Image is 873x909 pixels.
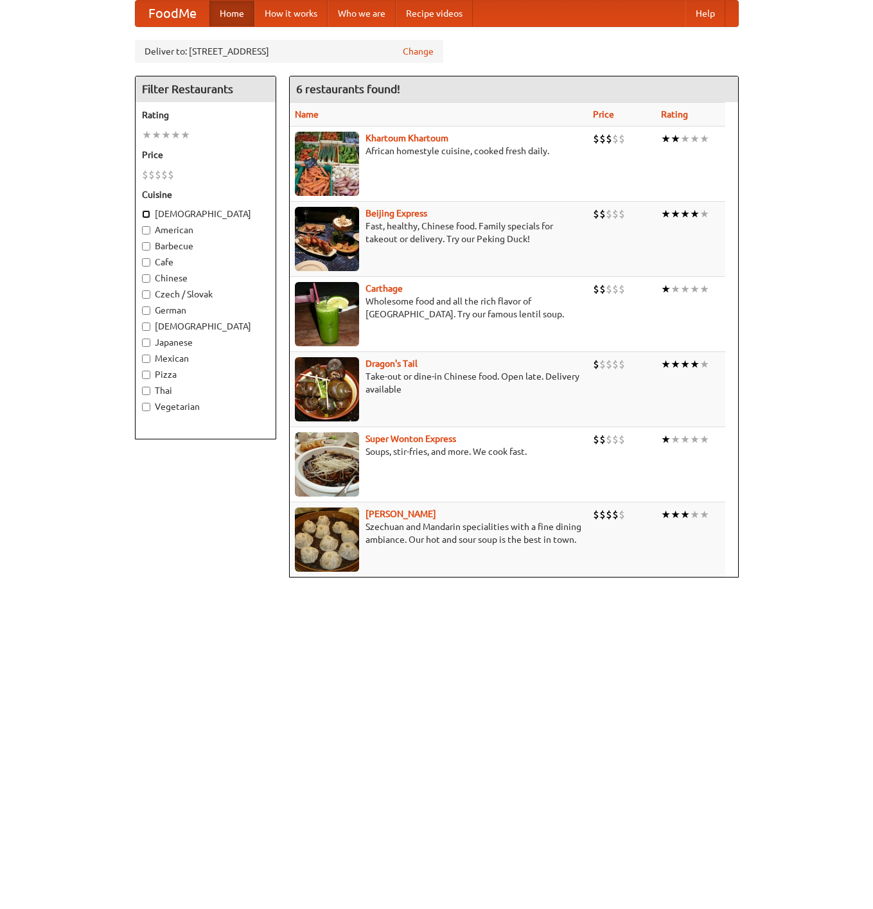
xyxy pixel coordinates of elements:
label: Vegetarian [142,400,269,413]
li: $ [593,132,599,146]
li: $ [599,507,606,522]
b: Khartoum Khartoum [366,133,448,143]
li: ★ [661,207,671,221]
li: ★ [700,207,709,221]
input: Japanese [142,339,150,347]
label: Japanese [142,336,269,349]
li: $ [593,432,599,446]
label: [DEMOGRAPHIC_DATA] [142,320,269,333]
li: ★ [690,132,700,146]
li: $ [619,432,625,446]
li: ★ [690,282,700,296]
p: Szechuan and Mandarin specialities with a fine dining ambiance. Our hot and sour soup is the best... [295,520,583,546]
li: ★ [680,282,690,296]
a: Carthage [366,283,403,294]
li: ★ [671,132,680,146]
li: ★ [671,282,680,296]
li: ★ [661,282,671,296]
li: ★ [671,357,680,371]
li: $ [612,357,619,371]
li: $ [606,507,612,522]
img: beijing.jpg [295,207,359,271]
li: ★ [661,357,671,371]
li: ★ [700,432,709,446]
input: [DEMOGRAPHIC_DATA] [142,210,150,218]
label: Pizza [142,368,269,381]
li: ★ [700,282,709,296]
input: Pizza [142,371,150,379]
a: Who we are [328,1,396,26]
input: Thai [142,387,150,395]
div: Deliver to: [STREET_ADDRESS] [135,40,443,63]
li: $ [161,168,168,182]
li: $ [612,282,619,296]
a: Change [403,45,434,58]
li: $ [599,132,606,146]
li: ★ [690,207,700,221]
li: $ [593,507,599,522]
p: Wholesome food and all the rich flavor of [GEOGRAPHIC_DATA]. Try our famous lentil soup. [295,295,583,321]
li: $ [148,168,155,182]
label: American [142,224,269,236]
b: Super Wonton Express [366,434,456,444]
img: superwonton.jpg [295,432,359,497]
li: ★ [152,128,161,142]
li: ★ [680,507,690,522]
label: German [142,304,269,317]
li: ★ [690,357,700,371]
li: $ [168,168,174,182]
input: Barbecue [142,242,150,251]
h5: Rating [142,109,269,121]
li: $ [599,357,606,371]
li: ★ [161,128,171,142]
li: ★ [700,357,709,371]
p: Soups, stir-fries, and more. We cook fast. [295,445,583,458]
li: $ [599,207,606,221]
li: $ [619,357,625,371]
label: Czech / Slovak [142,288,269,301]
a: [PERSON_NAME] [366,509,436,519]
li: $ [619,507,625,522]
li: $ [612,432,619,446]
li: $ [606,357,612,371]
b: Beijing Express [366,208,427,218]
li: ★ [181,128,190,142]
li: ★ [700,132,709,146]
h4: Filter Restaurants [136,76,276,102]
li: $ [155,168,161,182]
li: $ [599,432,606,446]
a: Price [593,109,614,119]
input: German [142,306,150,315]
li: $ [142,168,148,182]
li: ★ [680,207,690,221]
img: carthage.jpg [295,282,359,346]
input: Czech / Slovak [142,290,150,299]
label: Chinese [142,272,269,285]
li: $ [606,132,612,146]
a: Dragon's Tail [366,358,418,369]
li: $ [593,207,599,221]
input: Chinese [142,274,150,283]
li: $ [593,357,599,371]
li: ★ [171,128,181,142]
li: ★ [671,432,680,446]
label: Cafe [142,256,269,269]
li: $ [593,282,599,296]
li: ★ [661,432,671,446]
ng-pluralize: 6 restaurants found! [296,83,400,95]
a: How it works [254,1,328,26]
h5: Cuisine [142,188,269,201]
label: Thai [142,384,269,397]
li: ★ [680,357,690,371]
li: $ [606,432,612,446]
p: African homestyle cuisine, cooked fresh daily. [295,145,583,157]
li: $ [619,132,625,146]
li: $ [619,207,625,221]
input: Vegetarian [142,403,150,411]
input: [DEMOGRAPHIC_DATA] [142,322,150,331]
a: Rating [661,109,688,119]
li: ★ [661,507,671,522]
li: ★ [690,507,700,522]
